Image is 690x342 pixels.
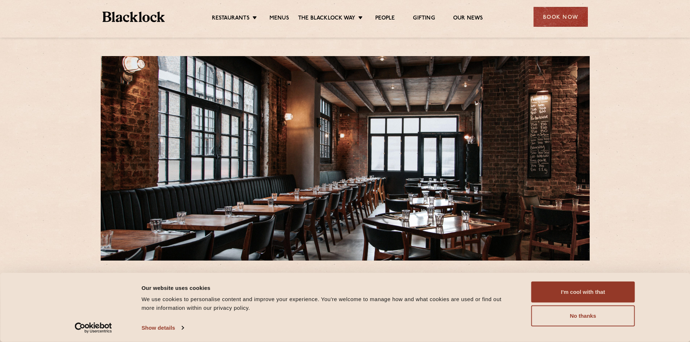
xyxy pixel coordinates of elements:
a: Restaurants [212,15,250,23]
div: Book Now [534,7,588,27]
button: No thanks [531,305,635,326]
a: Our News [453,15,483,23]
div: Our website uses cookies [142,283,515,292]
button: I'm cool with that [531,282,635,303]
a: The Blacklock Way [298,15,355,23]
a: Usercentrics Cookiebot - opens in a new window [62,322,125,333]
img: BL_Textured_Logo-footer-cropped.svg [103,12,165,22]
a: Gifting [413,15,435,23]
a: Menus [269,15,289,23]
a: People [375,15,395,23]
a: Show details [142,322,184,333]
div: We use cookies to personalise content and improve your experience. You're welcome to manage how a... [142,295,515,312]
